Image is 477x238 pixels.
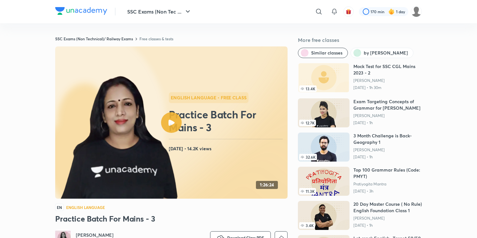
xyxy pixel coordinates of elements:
a: [PERSON_NAME] [353,216,422,221]
h6: 3 Month Challenge is Back- Geography 1 [353,133,422,145]
p: [DATE] • 3h [353,189,422,194]
span: by Rani Singh [364,50,408,56]
span: 11.3K [299,188,316,194]
p: [DATE] • 1h [353,223,422,228]
img: Shane Watson [411,6,422,17]
h5: More free classes [298,36,422,44]
h2: Practice Batch For Mains - 3 [169,108,285,134]
h6: 20 Day Master Course ( No Rule) English Foundation Class 1 [353,201,422,214]
span: EN [55,204,64,211]
h4: English Language [66,205,105,209]
h3: Practice Batch For Mains - 3 [55,213,288,224]
img: Company Logo [55,7,107,15]
img: avatar [346,9,351,15]
button: by Rani Singh [350,48,413,58]
h6: Top 100 Grammar Rules (Code: PMYT) [353,167,422,180]
h4: [DATE] • 14.2K views [169,144,285,153]
a: [PERSON_NAME] [353,113,422,118]
button: Similar classes [298,48,348,58]
h6: Mock Test for SSC CGL Mains 2023 - 2 [353,63,422,76]
a: [PERSON_NAME] [353,78,422,83]
p: [DATE] • 1h [353,120,422,125]
a: SSC Exams (Non Technical)/ Railway Exams [55,36,133,41]
img: streak [388,8,395,15]
span: 12.7K [299,120,316,126]
p: [DATE] • 1h [353,154,422,160]
span: 13.4K [299,85,317,92]
h4: 1:26:24 [260,182,274,188]
span: 3.4K [299,222,315,229]
h6: Exam Targeting Concepts of Grammar for [PERSON_NAME] [353,98,422,111]
a: Pratiyogita Mantra [353,182,422,187]
span: Similar classes [311,50,342,56]
span: 32.6K [299,154,317,160]
a: Free classes & tests [139,36,173,41]
a: [PERSON_NAME] [353,147,422,153]
button: SSC Exams (Non Tec ... [123,5,196,18]
a: Company Logo [55,7,107,16]
p: [DATE] • 1h 30m [353,85,422,90]
button: avatar [343,6,354,17]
